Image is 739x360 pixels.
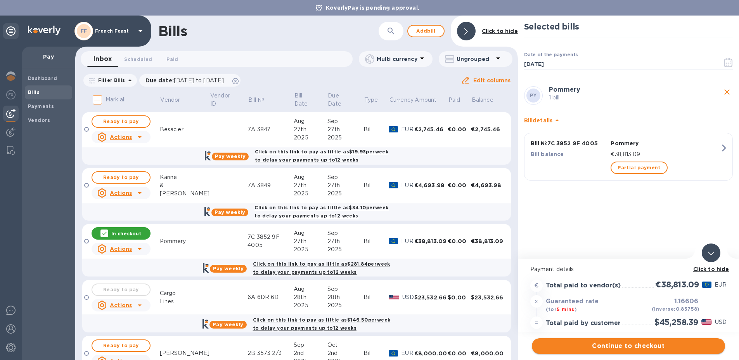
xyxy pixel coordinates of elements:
div: €2,745.46 [414,125,448,133]
div: 2025 [327,245,364,254]
span: Amount [415,96,447,104]
div: €0.00 [448,125,471,133]
div: Bill [363,125,389,134]
u: Actions [110,190,132,196]
img: Foreign exchange [6,90,16,99]
span: Balance [472,96,504,104]
div: Sep [294,341,327,349]
div: Sep [327,229,364,237]
div: Bill [363,349,389,357]
div: Billdetails [524,108,733,133]
b: Click on this link to pay as little as $34.10 per week to delay your payments up to 12 weeks [254,205,388,219]
div: 2025 [327,301,364,310]
b: Click on this link to pay as little as $19.93 per week to delay your payments up to 12 weeks [255,149,388,163]
label: Date of the payments [524,53,578,57]
button: Bill №7C 3852 9F 4005PommeryBill balance€38,813.09Partial payment [524,133,733,181]
p: Filter Bills [95,77,125,83]
p: EUR [715,281,727,289]
p: Vendor [160,96,180,104]
u: Actions [110,134,132,140]
div: €0.00 [448,181,471,189]
div: 7A 3849 [247,181,294,190]
h2: Selected bills [524,22,733,31]
button: Ready to pay [92,171,151,184]
u: Edit columns [473,77,511,83]
div: €38,813.09 [471,237,505,245]
b: Pay weekly [213,266,244,271]
p: Currency [389,96,414,104]
div: 27th [294,237,327,245]
p: EUR [401,237,414,245]
p: Bill № [248,96,264,104]
div: Besacier [160,125,210,134]
strong: € [535,282,538,289]
div: 27th [327,181,364,190]
img: Logo [28,26,61,35]
div: €4,693.98 [414,181,448,189]
h1: Bills [158,23,187,39]
span: Paid [448,96,471,104]
div: Aug [294,117,327,125]
button: close [721,86,733,98]
p: EUR [401,181,414,190]
p: French Feast [95,28,134,34]
div: Karine [160,173,210,181]
span: Due Date [328,92,363,108]
img: USD [701,319,712,325]
div: 6A 6DR 6D [247,293,294,301]
div: 7A 3847 [247,125,294,134]
div: 2025 [327,134,364,142]
h2: €38,813.09 [655,280,699,289]
div: 7C 3852 9F 4005 [247,233,294,249]
span: Continue to checkout [538,341,719,351]
b: Vendors [28,117,50,123]
p: Type [364,96,378,104]
div: Sep [327,173,364,181]
span: Partial payment [618,163,660,172]
button: Addbill [407,25,445,37]
span: Add bill [414,26,438,36]
b: Bill details [524,117,552,123]
div: 2025 [294,134,327,142]
div: €0.00 [448,237,471,245]
div: Lines [160,297,210,306]
span: Scheduled [124,55,152,63]
div: Bill [363,181,389,190]
span: Inbox [93,54,112,64]
span: Ready to pay [99,341,144,350]
span: Bill Date [294,92,327,108]
div: Aug [294,229,327,237]
div: Due date:[DATE] to [DATE] [139,74,241,87]
div: & [160,181,210,190]
b: Pommery [549,86,580,93]
div: €8,000.00 [414,350,448,357]
img: USD [389,295,399,300]
p: Payment details [530,265,727,273]
span: Paid [166,55,178,63]
p: In checkout [111,230,141,237]
p: 1 bill [549,94,721,102]
div: €8,000.00 [471,350,505,357]
div: Aug [294,285,327,293]
b: FF [81,28,87,34]
p: Due date : [145,77,228,84]
p: USD [715,318,727,326]
h3: Total paid to vendor(s) [546,282,621,289]
b: (inverse: 0.85758 ) [652,306,700,312]
div: 2025 [294,245,327,254]
div: = [530,317,543,329]
u: Actions [110,246,132,252]
span: Bill № [248,96,274,104]
b: Pay weekly [213,322,243,327]
div: x [530,295,543,308]
div: $0.00 [448,294,471,301]
div: 27th [294,181,327,190]
b: Click on this link to pay as little as $281.84 per week to delay your payments up to 12 weeks [253,261,390,275]
b: Click to hide [482,28,518,34]
div: [PERSON_NAME] [160,349,210,357]
div: 2025 [294,301,327,310]
span: Type [364,96,388,104]
div: [PERSON_NAME] [160,190,210,198]
button: Partial payment [611,162,667,174]
span: 5 mins [557,306,574,312]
